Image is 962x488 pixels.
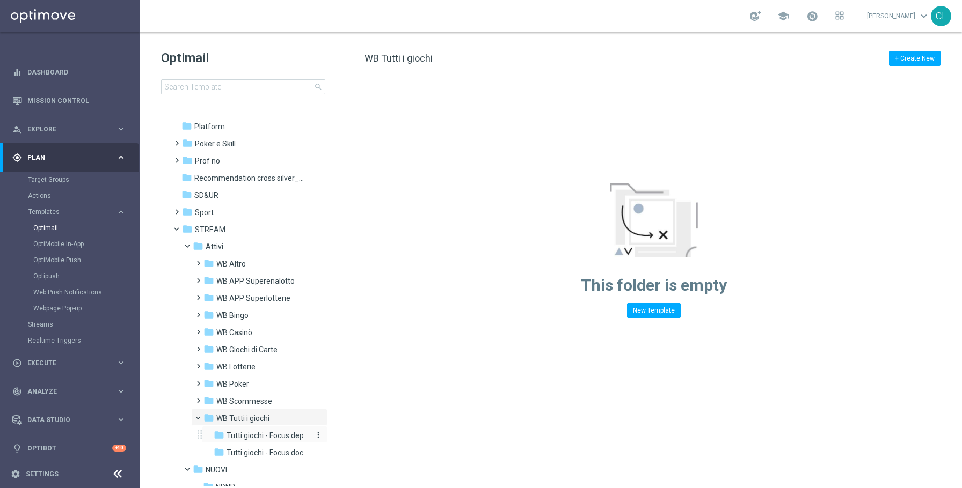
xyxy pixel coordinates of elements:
[181,172,192,183] i: folder
[866,8,931,24] a: [PERSON_NAME]keyboard_arrow_down
[12,444,127,453] button: lightbulb Optibot +10
[12,415,116,425] div: Data Studio
[194,190,218,200] span: SD&UR
[33,240,112,248] a: OptiMobile In-App
[216,293,290,303] span: WB APP Superlotterie
[12,68,22,77] i: equalizer
[203,361,214,372] i: folder
[918,10,930,22] span: keyboard_arrow_down
[33,284,139,300] div: Web Push Notifications
[194,173,305,183] span: Recommendation cross silver_{X}
[12,387,116,396] div: Analyze
[27,154,116,161] span: Plan
[12,125,127,134] button: person_search Explore keyboard_arrow_right
[112,445,126,452] div: +10
[161,79,325,94] input: Search Template
[203,344,214,354] i: folder
[181,121,192,131] i: folder
[28,209,105,215] span: Templates
[182,155,193,166] i: folder
[33,268,139,284] div: Optipush
[203,309,214,320] i: folder
[610,183,698,257] img: emptyStateManageTemplates.jpg
[116,358,126,368] i: keyboard_arrow_right
[195,208,214,217] span: Sport
[182,138,193,149] i: folder
[33,272,112,280] a: Optipush
[12,434,126,462] div: Optibot
[12,124,116,134] div: Explore
[28,320,112,329] a: Streams
[203,292,214,303] i: folder
[33,288,112,297] a: Web Push Notifications
[314,431,323,439] i: more_vert
[28,191,112,200] a: Actions
[12,97,127,105] button: Mission Control
[28,332,139,349] div: Realtime Triggers
[216,413,269,423] span: WB Tutti i giochi
[203,378,214,389] i: folder
[312,430,323,440] button: more_vert
[203,395,214,406] i: folder
[12,153,116,162] div: Plan
[365,53,433,64] span: WB Tutti i giochi
[193,241,203,252] i: folder
[581,276,727,294] span: This folder is empty
[28,316,139,332] div: Streams
[12,68,127,77] button: equalizer Dashboard
[214,430,224,440] i: folder
[116,207,126,217] i: keyboard_arrow_right
[777,10,789,22] span: school
[195,156,220,166] span: Prof no
[195,139,236,149] span: Poker e Skill
[28,336,112,345] a: Realtime Triggers
[27,86,126,115] a: Mission Control
[216,345,278,354] span: WB Giochi di Carte
[931,6,951,26] div: CL
[116,415,126,425] i: keyboard_arrow_right
[194,122,225,131] span: Platform
[116,124,126,134] i: keyboard_arrow_right
[214,447,224,457] i: folder
[28,204,139,316] div: Templates
[26,471,59,477] a: Settings
[227,431,310,440] span: Tutti giochi - Focus deposito
[27,388,116,395] span: Analyze
[216,310,249,320] span: WB Bingo
[12,86,126,115] div: Mission Control
[216,276,295,286] span: WB APP Superenalotto
[33,220,139,236] div: Optimail
[12,153,127,162] button: gps_fixed Plan keyboard_arrow_right
[12,359,127,367] button: play_circle_outline Execute keyboard_arrow_right
[12,58,126,86] div: Dashboard
[12,124,22,134] i: person_search
[28,172,139,188] div: Target Groups
[28,208,127,216] div: Templates keyboard_arrow_right
[195,225,225,234] span: STREAM
[161,49,325,66] h1: Optimail
[27,126,116,132] span: Explore
[27,417,116,423] span: Data Studio
[12,416,127,424] div: Data Studio keyboard_arrow_right
[27,434,112,462] a: Optibot
[33,256,112,264] a: OptiMobile Push
[33,304,112,313] a: Webpage Pop-up
[206,465,227,475] span: NUOVI
[216,379,249,389] span: WB Poker
[216,362,256,372] span: WB Lotterie
[12,443,22,453] i: lightbulb
[193,464,203,475] i: folder
[116,152,126,162] i: keyboard_arrow_right
[28,209,116,215] div: Templates
[206,242,223,252] span: Attivi
[181,189,192,200] i: folder
[12,153,22,162] i: gps_fixed
[216,396,272,406] span: WB Scommesse
[27,58,126,86] a: Dashboard
[182,224,193,234] i: folder
[216,328,252,337] span: WB Casinò
[203,412,214,423] i: folder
